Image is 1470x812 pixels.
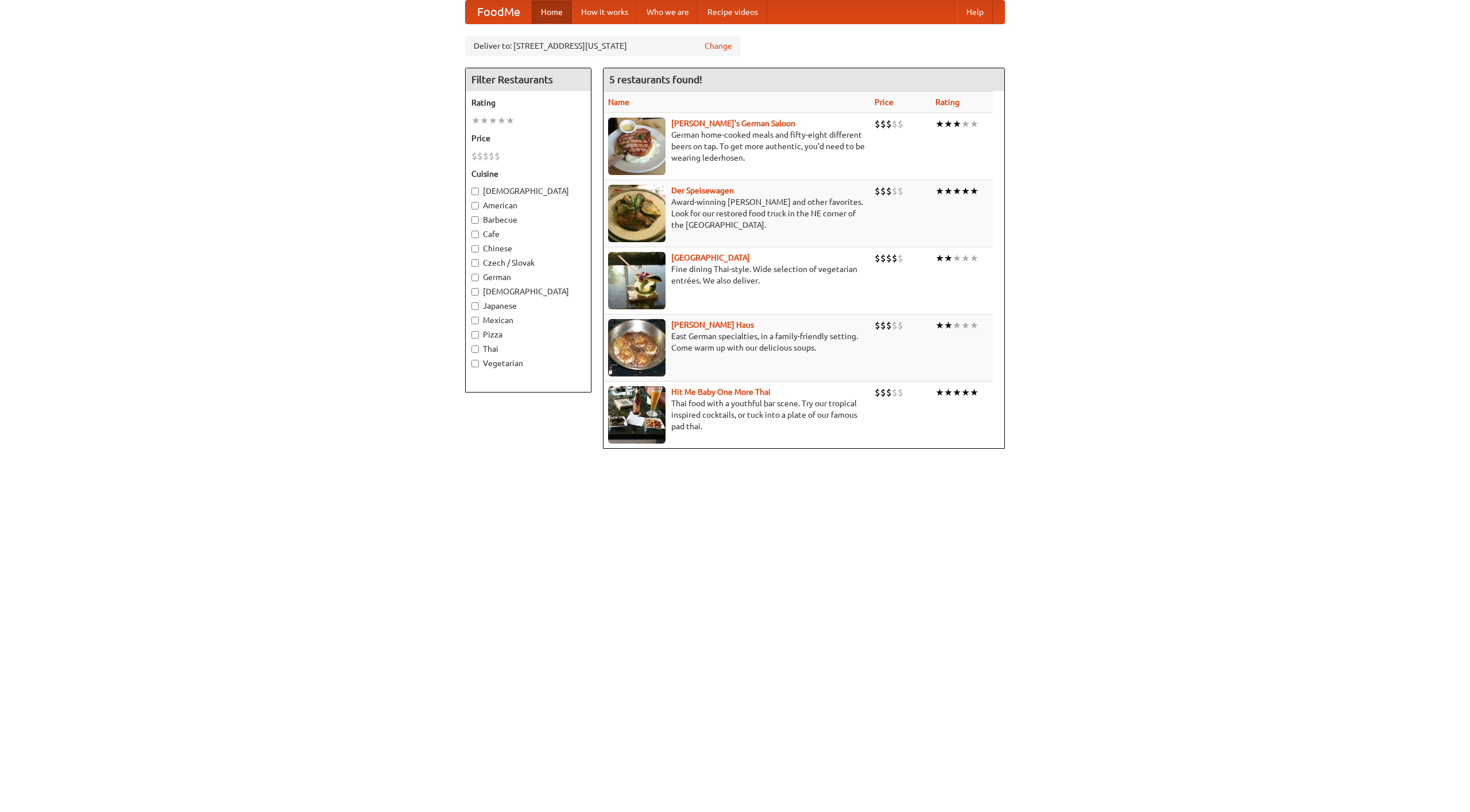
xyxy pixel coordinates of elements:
h5: Rating [471,97,585,108]
b: Hit Me Baby One More Thai [671,387,771,397]
ng-pluralize: 5 restaurants found! [609,74,702,85]
li: $ [494,150,500,162]
label: Thai [471,343,585,355]
input: Mexican [471,317,479,324]
li: $ [892,118,898,130]
li: ★ [970,118,978,130]
li: $ [880,386,886,399]
label: Barbecue [471,214,585,226]
input: Thai [471,345,479,353]
input: Vegetarian [471,360,479,367]
li: $ [875,252,880,265]
li: ★ [961,319,970,332]
li: $ [898,118,903,130]
li: $ [489,150,494,162]
a: Recipe videos [698,1,767,24]
li: ★ [935,319,944,332]
li: $ [892,319,898,332]
h4: Filter Restaurants [466,68,591,91]
li: ★ [944,118,953,130]
li: $ [880,252,886,265]
li: $ [875,319,880,332]
li: ★ [489,114,497,127]
label: Mexican [471,314,585,326]
li: ★ [953,185,961,197]
input: [DEMOGRAPHIC_DATA] [471,288,479,296]
a: Home [532,1,572,24]
a: Name [608,98,629,107]
li: $ [892,252,898,265]
label: Cafe [471,228,585,240]
a: Der Speisewagen [671,186,734,195]
p: Award-winning [PERSON_NAME] and other favorites. Look for our restored food truck in the NE corne... [608,196,865,231]
input: Cafe [471,231,479,238]
li: $ [875,185,880,197]
input: Czech / Slovak [471,259,479,267]
a: Rating [935,98,960,107]
li: $ [880,319,886,332]
li: $ [875,118,880,130]
input: German [471,274,479,281]
li: $ [892,185,898,197]
a: Who we are [637,1,698,24]
li: ★ [953,319,961,332]
li: $ [898,319,903,332]
li: ★ [944,319,953,332]
p: Fine dining Thai-style. Wide selection of vegetarian entrées. We also deliver. [608,263,865,286]
li: $ [477,150,483,162]
li: ★ [935,118,944,130]
li: ★ [506,114,514,127]
li: ★ [961,252,970,265]
li: $ [886,185,892,197]
label: American [471,200,585,211]
input: [DEMOGRAPHIC_DATA] [471,188,479,195]
li: $ [898,185,903,197]
li: ★ [961,386,970,399]
li: ★ [970,185,978,197]
li: ★ [953,118,961,130]
input: Chinese [471,245,479,252]
label: Czech / Slovak [471,257,585,269]
li: ★ [935,386,944,399]
label: German [471,271,585,283]
label: Vegetarian [471,358,585,369]
li: ★ [471,114,480,127]
input: Japanese [471,302,479,310]
img: satay.jpg [608,252,666,309]
img: esthers.jpg [608,118,666,175]
a: [PERSON_NAME] Haus [671,320,754,329]
h5: Price [471,133,585,144]
a: [GEOGRAPHIC_DATA] [671,253,750,262]
li: ★ [953,386,961,399]
li: ★ [497,114,506,127]
li: ★ [480,114,489,127]
li: ★ [944,386,953,399]
li: ★ [944,252,953,265]
li: ★ [961,118,970,130]
li: ★ [935,185,944,197]
li: $ [483,150,489,162]
img: kohlhaus.jpg [608,319,666,376]
li: $ [875,386,880,399]
img: babythai.jpg [608,386,666,444]
label: Pizza [471,329,585,340]
img: speisewagen.jpg [608,185,666,242]
p: Thai food with a youthful bar scene. Try our tropical inspired cocktails, or tuck into a plate of... [608,398,865,432]
li: ★ [935,252,944,265]
li: $ [898,252,903,265]
div: Deliver to: [STREET_ADDRESS][US_STATE] [465,36,741,56]
li: ★ [944,185,953,197]
label: Chinese [471,243,585,254]
li: $ [886,252,892,265]
li: $ [886,319,892,332]
input: Barbecue [471,216,479,224]
li: $ [886,118,892,130]
b: [PERSON_NAME]'s German Saloon [671,119,795,128]
li: $ [892,386,898,399]
li: $ [880,118,886,130]
label: Japanese [471,300,585,312]
li: $ [886,386,892,399]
